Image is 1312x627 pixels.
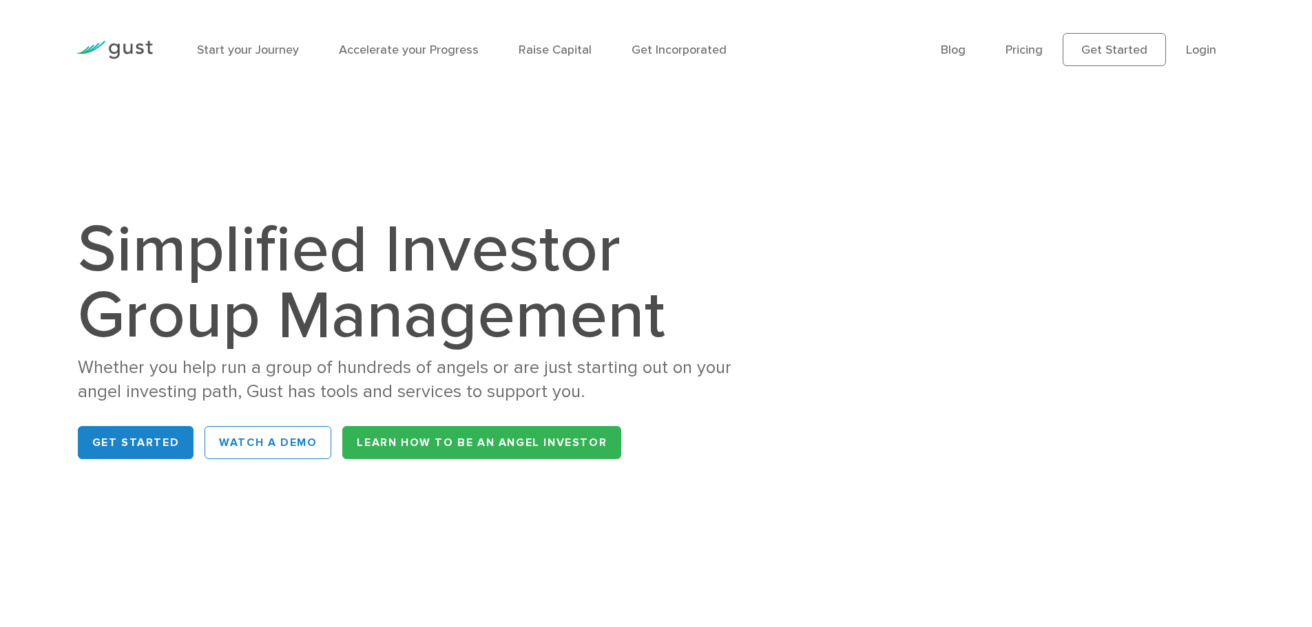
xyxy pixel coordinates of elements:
[205,426,331,459] a: WATCH A DEMO
[941,43,966,57] a: Blog
[1186,43,1216,57] a: Login
[632,43,727,57] a: Get Incorporated
[519,43,592,57] a: Raise Capital
[76,41,153,59] img: Gust Logo
[78,217,744,349] h1: Simplified Investor Group Management
[342,426,621,459] a: Learn How to be an Angel Investor
[78,426,194,459] a: Get Started
[197,43,299,57] a: Start your Journey
[1063,33,1166,66] a: Get Started
[78,356,744,404] div: Whether you help run a group of hundreds of angels or are just starting out on your angel investi...
[1006,43,1043,57] a: Pricing
[339,43,479,57] a: Accelerate your Progress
